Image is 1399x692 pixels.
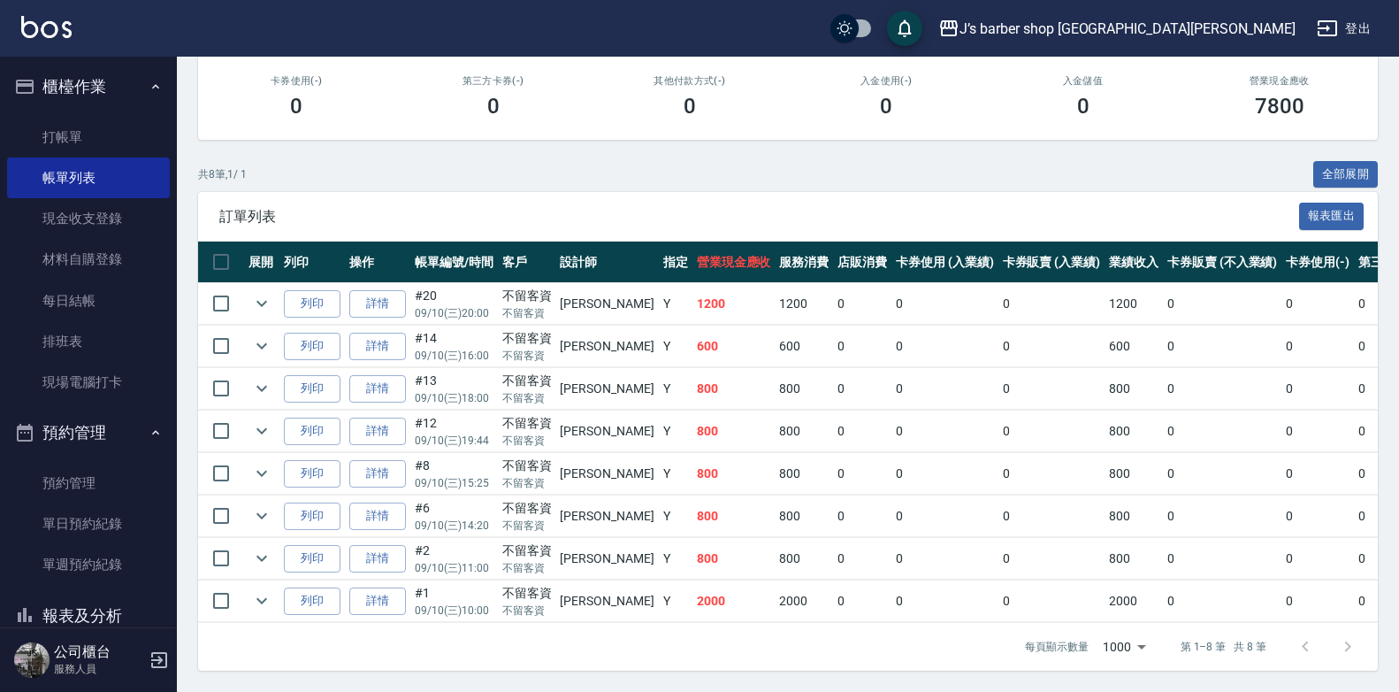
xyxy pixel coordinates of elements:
td: 0 [891,581,998,622]
a: 預約管理 [7,463,170,504]
td: 0 [1281,538,1354,580]
td: 0 [1281,453,1354,495]
p: 09/10 (三) 18:00 [415,390,493,406]
td: [PERSON_NAME] [555,538,658,580]
button: expand row [248,290,275,317]
td: 0 [1281,496,1354,537]
button: 列印 [284,588,340,615]
td: 0 [1281,283,1354,325]
td: 0 [1281,368,1354,410]
a: 單日預約紀錄 [7,504,170,544]
td: [PERSON_NAME] [555,368,658,410]
button: expand row [248,503,275,529]
button: expand row [248,545,275,572]
div: 1000 [1096,623,1152,671]
a: 打帳單 [7,117,170,158]
p: 不留客資 [502,560,552,576]
button: 報表及分析 [7,593,170,639]
a: 單週預約紀錄 [7,544,170,585]
p: 每頁顯示數量 [1025,639,1089,655]
a: 詳情 [349,290,406,318]
img: Logo [21,16,72,38]
th: 卡券使用(-) [1281,242,1354,283]
td: 0 [891,283,998,325]
td: 0 [1281,581,1354,622]
button: expand row [248,460,275,487]
td: 0 [998,538,1105,580]
td: 0 [1163,326,1281,367]
p: 不留客資 [502,433,552,449]
td: 0 [833,496,891,537]
td: 0 [833,368,891,410]
td: 0 [998,368,1105,410]
td: 0 [1281,326,1354,367]
td: 800 [775,453,833,495]
p: 不留客資 [502,518,552,534]
td: 2000 [775,581,833,622]
td: #6 [410,496,498,537]
td: #2 [410,538,498,580]
button: 報表匯出 [1299,203,1365,230]
a: 報表匯出 [1299,207,1365,224]
td: Y [659,453,692,495]
img: Person [14,642,50,678]
button: 列印 [284,545,340,573]
td: 2000 [692,581,776,622]
a: 詳情 [349,418,406,445]
button: 櫃檯作業 [7,64,170,110]
a: 材料自購登錄 [7,239,170,280]
h3: 0 [487,94,500,119]
td: 800 [775,538,833,580]
h2: 其他付款方式(-) [613,75,767,87]
button: 預約管理 [7,410,170,456]
th: 卡券使用 (入業績) [891,242,998,283]
a: 詳情 [349,333,406,360]
td: 800 [775,411,833,452]
td: 0 [833,283,891,325]
p: 不留客資 [502,348,552,364]
th: 卡券販賣 (入業績) [998,242,1105,283]
p: 不留客資 [502,603,552,619]
th: 服務消費 [775,242,833,283]
td: Y [659,326,692,367]
th: 業績收入 [1105,242,1163,283]
td: 800 [692,453,776,495]
td: 0 [1163,581,1281,622]
td: 0 [1163,368,1281,410]
p: 服務人員 [54,661,144,677]
button: 列印 [284,375,340,403]
td: 0 [998,283,1105,325]
button: 登出 [1310,12,1378,45]
th: 卡券販賣 (不入業績) [1163,242,1281,283]
td: [PERSON_NAME] [555,453,658,495]
div: 不留客資 [502,457,552,475]
td: Y [659,538,692,580]
h3: 0 [290,94,302,119]
td: 0 [891,453,998,495]
td: 1200 [1105,283,1163,325]
td: 600 [692,326,776,367]
a: 詳情 [349,375,406,403]
button: 列印 [284,333,340,360]
button: 列印 [284,460,340,488]
button: expand row [248,375,275,402]
td: #1 [410,581,498,622]
h3: 0 [1077,94,1089,119]
h2: 卡券使用(-) [219,75,373,87]
td: Y [659,496,692,537]
a: 詳情 [349,588,406,615]
td: #20 [410,283,498,325]
td: 0 [1163,283,1281,325]
td: Y [659,368,692,410]
td: 800 [1105,368,1163,410]
td: 800 [692,368,776,410]
td: 0 [1163,453,1281,495]
td: 800 [692,538,776,580]
th: 設計師 [555,242,658,283]
p: 09/10 (三) 11:00 [415,560,493,576]
button: 列印 [284,503,340,530]
p: 第 1–8 筆 共 8 筆 [1181,639,1266,655]
a: 現金收支登錄 [7,198,170,239]
th: 展開 [244,242,279,283]
a: 詳情 [349,460,406,488]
